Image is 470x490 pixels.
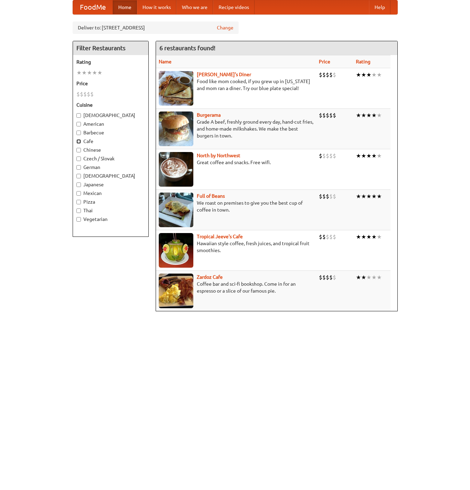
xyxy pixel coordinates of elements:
[319,59,330,64] a: Price
[76,164,145,171] label: German
[113,0,137,14] a: Home
[371,112,377,119] li: ★
[76,101,145,108] h5: Cuisine
[76,182,81,187] input: Japanese
[322,112,326,119] li: $
[76,217,81,222] input: Vegetarian
[197,193,225,199] b: Full of Beans
[159,71,193,106] img: sallys.jpg
[82,69,87,77] li: ★
[326,193,329,200] li: $
[197,234,243,239] a: Tropical Jeeve's Cafe
[76,80,145,87] h5: Price
[159,159,313,166] p: Great coffee and snacks. Free wifi.
[326,112,329,119] li: $
[73,0,113,14] a: FoodMe
[159,59,172,64] a: Name
[97,69,102,77] li: ★
[356,193,361,200] li: ★
[319,71,322,79] li: $
[213,0,255,14] a: Recipe videos
[361,193,366,200] li: ★
[326,274,329,281] li: $
[159,118,313,139] p: Grade A beef, freshly ground every day, hand-cut fries, and home-made milkshakes. We make the bes...
[76,198,145,205] label: Pizza
[369,0,390,14] a: Help
[371,71,377,79] li: ★
[366,233,371,241] li: ★
[361,112,366,119] li: ★
[366,112,371,119] li: ★
[76,172,145,179] label: [DEMOGRAPHIC_DATA]
[319,152,322,160] li: $
[197,112,221,118] a: Burgerama
[159,233,193,268] img: jeeves.jpg
[76,69,82,77] li: ★
[361,233,366,241] li: ★
[76,148,81,152] input: Chinese
[159,274,193,308] img: zardoz.jpg
[76,59,145,65] h5: Rating
[159,280,313,294] p: Coffee bar and sci-fi bookshop. Come in for an espresso or a slice of our famous pie.
[87,90,90,98] li: $
[197,72,251,77] a: [PERSON_NAME]'s Diner
[76,113,81,118] input: [DEMOGRAPHIC_DATA]
[73,21,239,34] div: Deliver to: [STREET_ADDRESS]
[76,90,80,98] li: $
[197,274,223,280] a: Zardoz Cafe
[329,274,333,281] li: $
[333,193,336,200] li: $
[333,152,336,160] li: $
[366,71,371,79] li: ★
[366,152,371,160] li: ★
[333,233,336,241] li: $
[322,274,326,281] li: $
[76,138,145,145] label: Cafe
[333,112,336,119] li: $
[366,193,371,200] li: ★
[356,233,361,241] li: ★
[76,208,81,213] input: Thai
[159,240,313,254] p: Hawaiian style coffee, fresh juices, and tropical fruit smoothies.
[159,199,313,213] p: We roast on premises to give you the best cup of coffee in town.
[76,146,145,153] label: Chinese
[76,157,81,161] input: Czech / Slovak
[159,112,193,146] img: burgerama.jpg
[322,233,326,241] li: $
[371,233,377,241] li: ★
[76,200,81,204] input: Pizza
[356,59,370,64] a: Rating
[76,207,145,214] label: Thai
[80,90,83,98] li: $
[76,155,145,162] label: Czech / Slovak
[326,71,329,79] li: $
[73,41,148,55] h4: Filter Restaurants
[333,71,336,79] li: $
[322,71,326,79] li: $
[377,274,382,281] li: ★
[76,129,145,136] label: Barbecue
[356,112,361,119] li: ★
[366,274,371,281] li: ★
[329,233,333,241] li: $
[217,24,233,31] a: Change
[76,165,81,170] input: German
[76,191,81,196] input: Mexican
[319,193,322,200] li: $
[176,0,213,14] a: Who we are
[356,71,361,79] li: ★
[319,274,322,281] li: $
[361,274,366,281] li: ★
[319,233,322,241] li: $
[329,71,333,79] li: $
[329,152,333,160] li: $
[326,233,329,241] li: $
[197,153,240,158] a: North by Northwest
[377,193,382,200] li: ★
[326,152,329,160] li: $
[76,139,81,144] input: Cafe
